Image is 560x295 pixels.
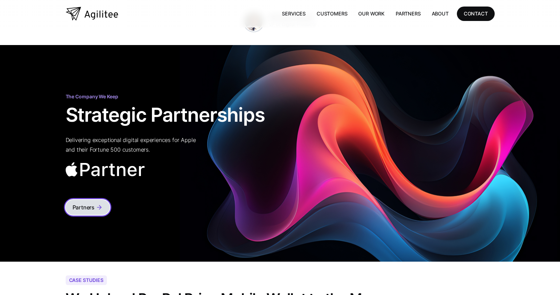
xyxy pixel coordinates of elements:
[66,92,473,101] div: The company we keep
[390,7,426,21] a: Partners
[311,7,353,21] a: Customers
[353,7,390,21] a: Our Work
[457,7,495,21] a: CONTACT
[66,200,110,215] a: Partnersarrow_forward
[73,203,95,212] div: Partners
[66,7,118,21] a: home
[66,135,207,154] p: Delivering exceptional digital experiences for Apple and their Fortune 500 customers.
[464,9,488,18] div: CONTACT
[66,103,391,127] h1: Strategic Partnerships
[426,7,454,21] a: About
[66,275,107,285] div: Case Studies
[276,7,311,21] a: Services
[96,204,103,211] div: arrow_forward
